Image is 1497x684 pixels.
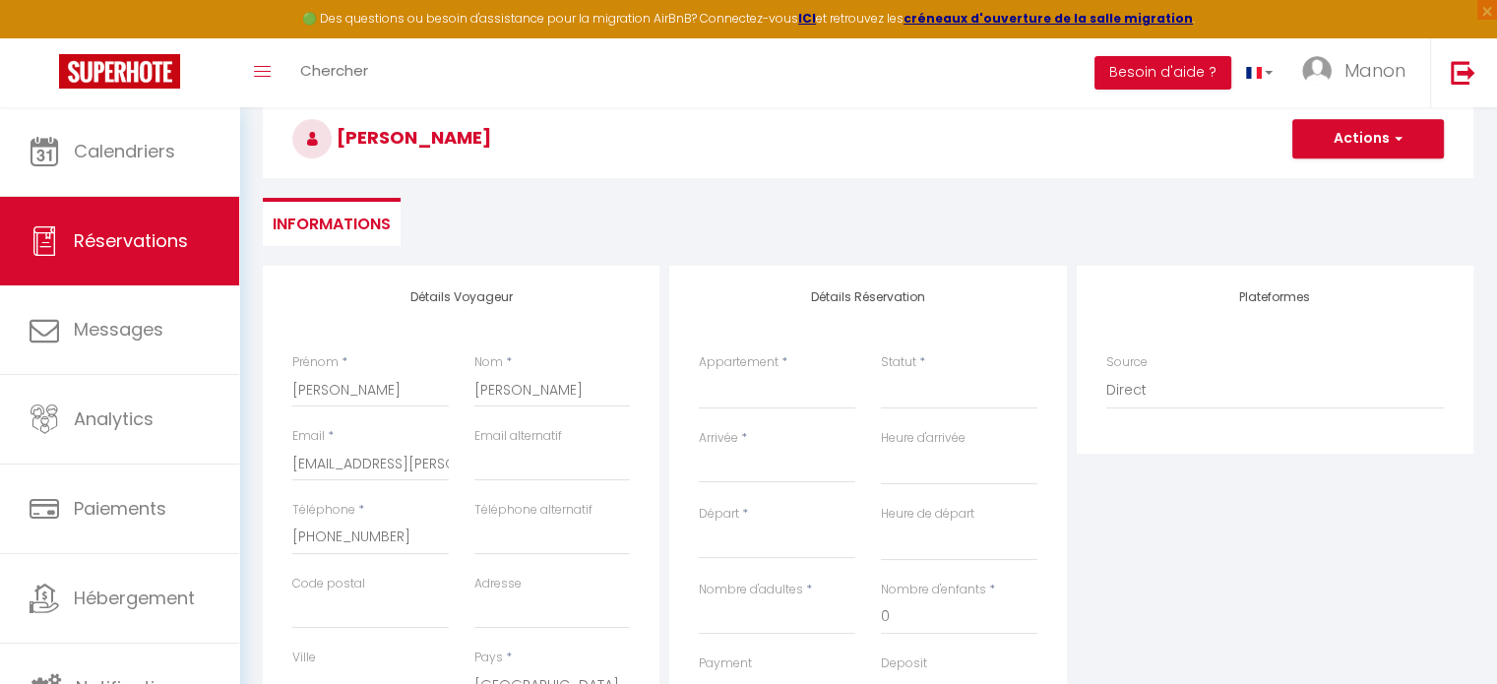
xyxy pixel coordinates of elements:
label: Départ [699,505,739,524]
span: Hébergement [74,586,195,610]
label: Statut [881,353,916,372]
label: Email [292,427,325,446]
label: Nombre d'adultes [699,581,803,599]
label: Prénom [292,353,339,372]
a: Chercher [285,38,383,107]
span: Calendriers [74,139,175,163]
label: Adresse [474,575,522,593]
span: Manon [1344,58,1405,83]
h4: Détails Réservation [699,290,1036,304]
span: Chercher [300,60,368,81]
span: Analytics [74,406,154,431]
label: Source [1106,353,1148,372]
img: Super Booking [59,54,180,89]
button: Actions [1292,119,1444,158]
label: Téléphone [292,501,355,520]
label: Téléphone alternatif [474,501,593,520]
img: ... [1302,56,1332,86]
h4: Détails Voyageur [292,290,630,304]
a: créneaux d'ouverture de la salle migration [904,10,1193,27]
img: logout [1451,60,1475,85]
a: ICI [798,10,816,27]
span: Messages [74,317,163,342]
h4: Plateformes [1106,290,1444,304]
label: Deposit [881,654,927,673]
label: Ville [292,649,316,667]
label: Arrivée [699,429,738,448]
a: ... Manon [1287,38,1430,107]
li: Informations [263,198,401,246]
label: Appartement [699,353,779,372]
button: Ouvrir le widget de chat LiveChat [16,8,75,67]
span: Réservations [74,228,188,253]
label: Heure de départ [881,505,974,524]
label: Code postal [292,575,365,593]
label: Heure d'arrivée [881,429,966,448]
label: Nom [474,353,503,372]
label: Payment [699,654,752,673]
span: Paiements [74,496,166,521]
label: Pays [474,649,503,667]
label: Email alternatif [474,427,562,446]
span: [PERSON_NAME] [292,125,491,150]
label: Nombre d'enfants [881,581,986,599]
iframe: Chat [1413,595,1482,669]
button: Besoin d'aide ? [1094,56,1231,90]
